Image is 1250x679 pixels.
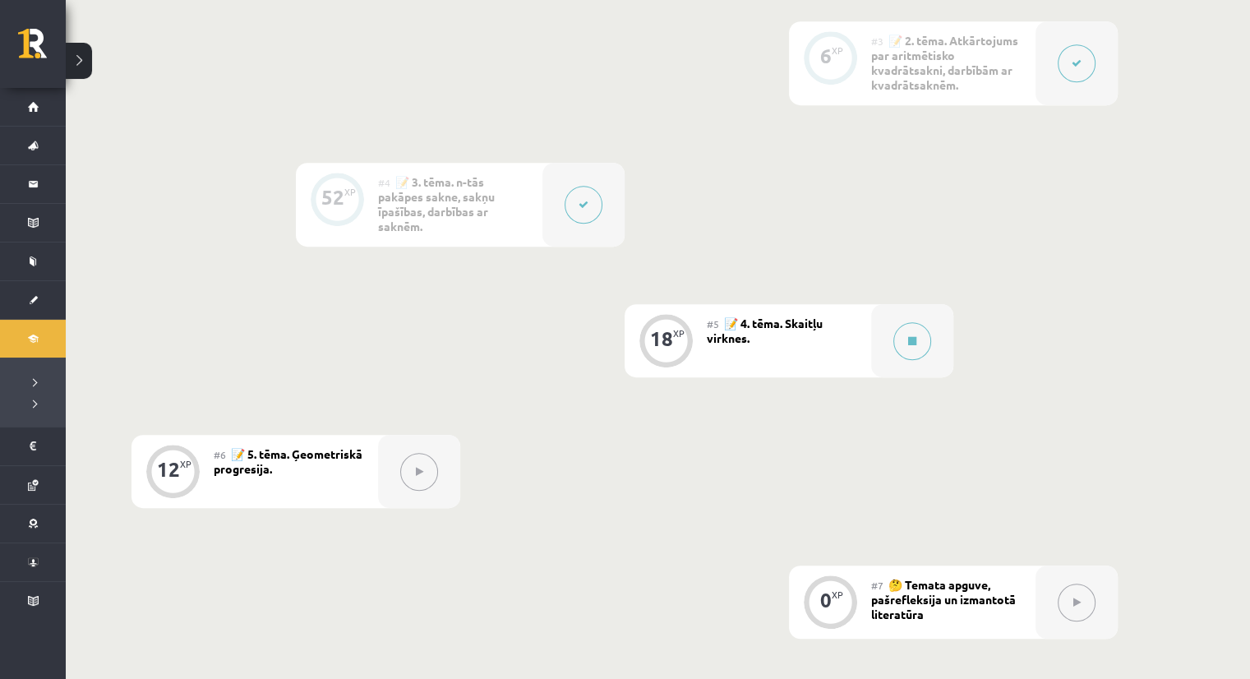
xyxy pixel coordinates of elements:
span: 📝 2. tēma. Atkārtojums par aritmētisko kvadrātsakni, darbībām ar kvadrātsaknēm. [871,33,1018,92]
span: 📝 5. tēma. Ģeometriskā progresija. [214,446,362,476]
div: 12 [157,462,180,477]
span: #6 [214,448,226,461]
div: XP [344,187,356,196]
div: 0 [820,593,832,607]
span: #4 [378,176,390,189]
div: 18 [650,331,673,346]
div: 52 [321,190,344,205]
div: XP [673,329,685,338]
div: 6 [820,48,832,63]
span: 📝 3. tēma. n-tās pakāpes sakne, sakņu īpašības, darbības ar saknēm. [378,174,495,233]
span: #3 [871,35,883,48]
div: XP [832,590,843,599]
div: XP [180,460,191,469]
span: #5 [707,317,719,330]
span: #7 [871,579,883,592]
span: 🤔 Temata apguve, pašrefleksija un izmantotā literatūra [871,577,1016,621]
a: Rīgas 1. Tālmācības vidusskola [18,29,66,70]
div: XP [832,46,843,55]
span: 📝 4. tēma. Skaitļu virknes. [707,316,823,345]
